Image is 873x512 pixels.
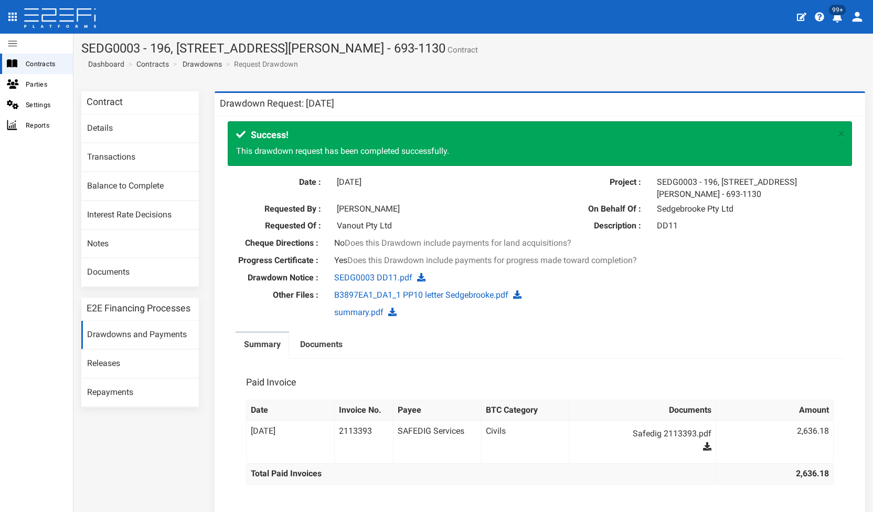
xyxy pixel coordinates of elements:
[329,176,532,189] div: [DATE]
[716,421,834,464] td: 2,636.18
[244,339,281,351] label: Summary
[838,129,844,140] button: ×
[81,143,199,172] a: Transactions
[84,60,124,68] span: Dashboard
[326,237,753,249] div: No
[649,176,852,201] div: SEDG0003 - 196, [STREET_ADDRESS][PERSON_NAME] - 693-1130
[81,41,865,55] h1: SEDG0003 - 196, [STREET_ADDRESS][PERSON_NAME] - 693-1130
[87,304,190,313] h3: E2E Financing Processes
[649,203,852,215] div: Sedgebrooke Pty Ltd
[236,333,289,359] a: Summary
[716,464,834,485] th: 2,636.18
[81,230,199,258] a: Notes
[584,425,711,442] a: Safedig 2113393.pdf
[334,400,393,421] th: Invoice No.
[136,59,169,69] a: Contracts
[26,119,65,131] span: Reports
[87,97,123,107] h3: Contract
[220,99,334,108] h3: Drawdown Request: [DATE]
[223,59,298,69] li: Request Drawdown
[334,290,508,300] a: B3897EA1_DA1_1 PP10 letter Sedgebrooke.pdf
[247,421,335,464] td: [DATE]
[81,379,199,407] a: Repayments
[228,121,852,166] div: This drawdown request has been completed successfully.
[347,255,637,265] span: Does this Drawdown include payments for progress made toward completion?
[334,421,393,464] td: 2113393
[84,59,124,69] a: Dashboard
[246,378,296,387] h3: Paid Invoice
[716,400,834,421] th: Amount
[445,46,478,54] small: Contract
[81,321,199,349] a: Drawdowns and Payments
[569,400,716,421] th: Documents
[548,203,649,215] label: On Behalf Of :
[26,78,65,90] span: Parties
[81,350,199,378] a: Releases
[393,421,481,464] td: SAFEDIG Services
[548,220,649,232] label: Description :
[393,400,481,421] th: Payee
[247,400,335,421] th: Date
[81,258,199,287] a: Documents
[247,464,716,485] th: Total Paid Invoices
[334,307,384,317] a: summary.pdf
[548,176,649,189] label: Project :
[481,421,569,464] td: Civils
[228,220,329,232] label: Requested Of :
[292,333,351,359] a: Documents
[26,99,65,111] span: Settings
[345,238,571,248] span: Does this Drawdown include payments for land acquisitions?
[481,400,569,421] th: BTC Category
[329,203,532,215] div: [PERSON_NAME]
[220,289,326,301] label: Other Files :
[220,272,326,284] label: Drawdown Notice :
[81,201,199,229] a: Interest Rate Decisions
[228,203,329,215] label: Requested By :
[228,176,329,189] label: Date :
[81,172,199,201] a: Balance to Complete
[334,273,412,283] a: SEDG0003 DD11.pdf
[183,59,222,69] a: Drawdowns
[300,339,343,351] label: Documents
[81,114,199,143] a: Details
[236,130,833,140] h4: Success!
[326,255,753,267] div: Yes
[329,220,532,232] div: Vanout Pty Ltd
[220,237,326,249] label: Cheque Directions :
[649,220,852,232] div: DD11
[220,255,326,267] label: Progress Certificate :
[26,58,65,70] span: Contracts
